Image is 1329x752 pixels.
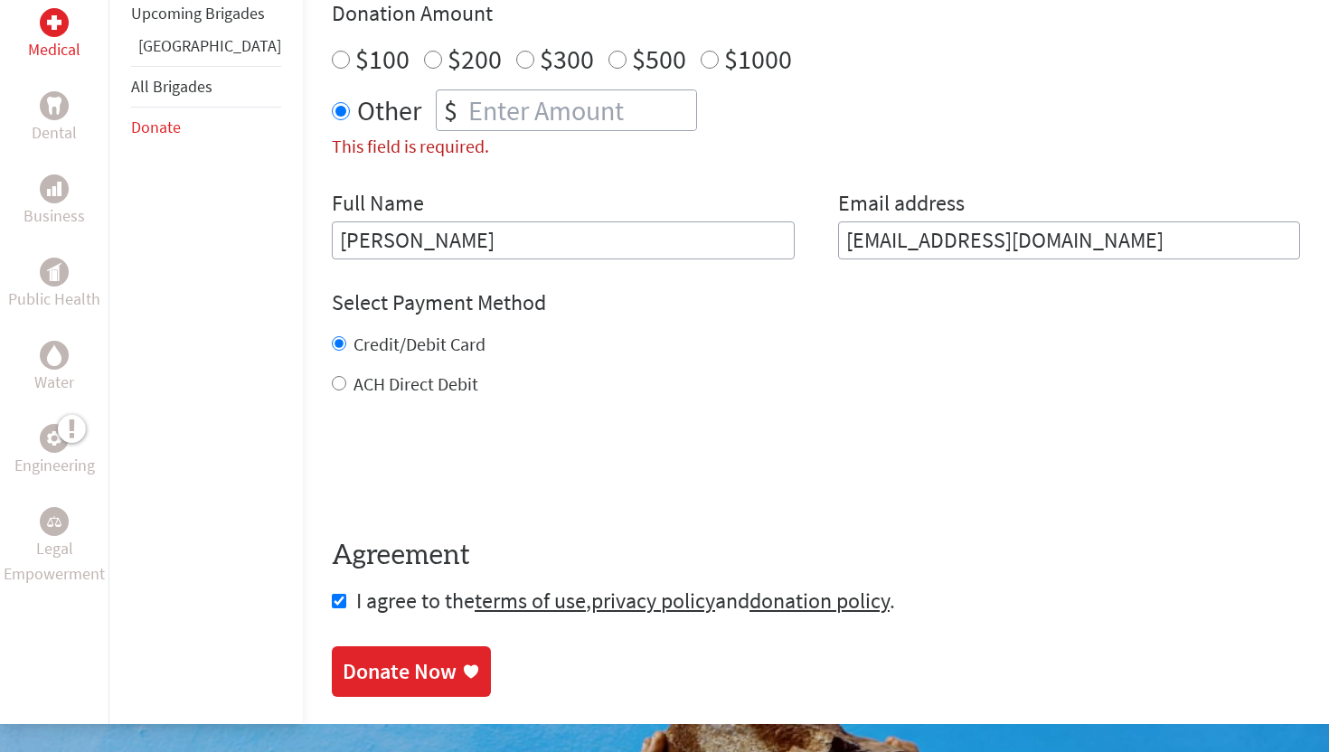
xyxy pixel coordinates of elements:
a: BusinessBusiness [24,174,85,229]
span: I agree to the , and . [356,587,895,615]
a: Donate [131,117,181,137]
label: $1000 [724,42,792,76]
p: Water [34,370,74,395]
label: $200 [448,42,502,76]
div: Engineering [40,424,69,453]
a: donation policy [749,587,890,615]
a: privacy policy [591,587,715,615]
p: Dental [32,120,77,146]
div: Business [40,174,69,203]
img: Legal Empowerment [47,516,61,527]
a: Upcoming Brigades [131,3,265,23]
input: Enter Full Name [332,221,795,259]
a: terms of use [475,587,586,615]
a: EngineeringEngineering [14,424,95,478]
li: Panama [131,33,281,66]
label: Credit/Debit Card [353,333,485,355]
a: MedicalMedical [28,8,80,62]
p: Engineering [14,453,95,478]
img: Engineering [47,431,61,446]
p: Public Health [8,287,100,312]
label: This field is required. [332,135,489,157]
label: $500 [632,42,686,76]
img: Public Health [47,263,61,281]
img: Medical [47,15,61,30]
h4: Select Payment Method [332,288,1300,317]
div: Public Health [40,258,69,287]
h4: Agreement [332,540,1300,572]
div: Dental [40,91,69,120]
label: Other [357,89,421,131]
a: Public HealthPublic Health [8,258,100,312]
label: Full Name [332,189,424,221]
li: All Brigades [131,66,281,108]
a: DentalDental [32,91,77,146]
div: Water [40,341,69,370]
a: Legal EmpowermentLegal Empowerment [4,507,105,587]
p: Legal Empowerment [4,536,105,587]
p: Business [24,203,85,229]
label: ACH Direct Debit [353,372,478,395]
label: Email address [838,189,965,221]
a: Donate Now [332,646,491,697]
a: All Brigades [131,76,212,97]
iframe: reCAPTCHA [332,433,607,503]
img: Water [47,345,61,366]
div: Medical [40,8,69,37]
div: $ [437,90,465,130]
input: Your Email [838,221,1301,259]
img: Dental [47,98,61,115]
li: Donate [131,108,281,147]
a: WaterWater [34,341,74,395]
div: Legal Empowerment [40,507,69,536]
input: Enter Amount [465,90,696,130]
label: $300 [540,42,594,76]
p: Medical [28,37,80,62]
img: Business [47,182,61,196]
label: $100 [355,42,410,76]
div: Donate Now [343,657,457,686]
a: [GEOGRAPHIC_DATA] [138,35,281,56]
